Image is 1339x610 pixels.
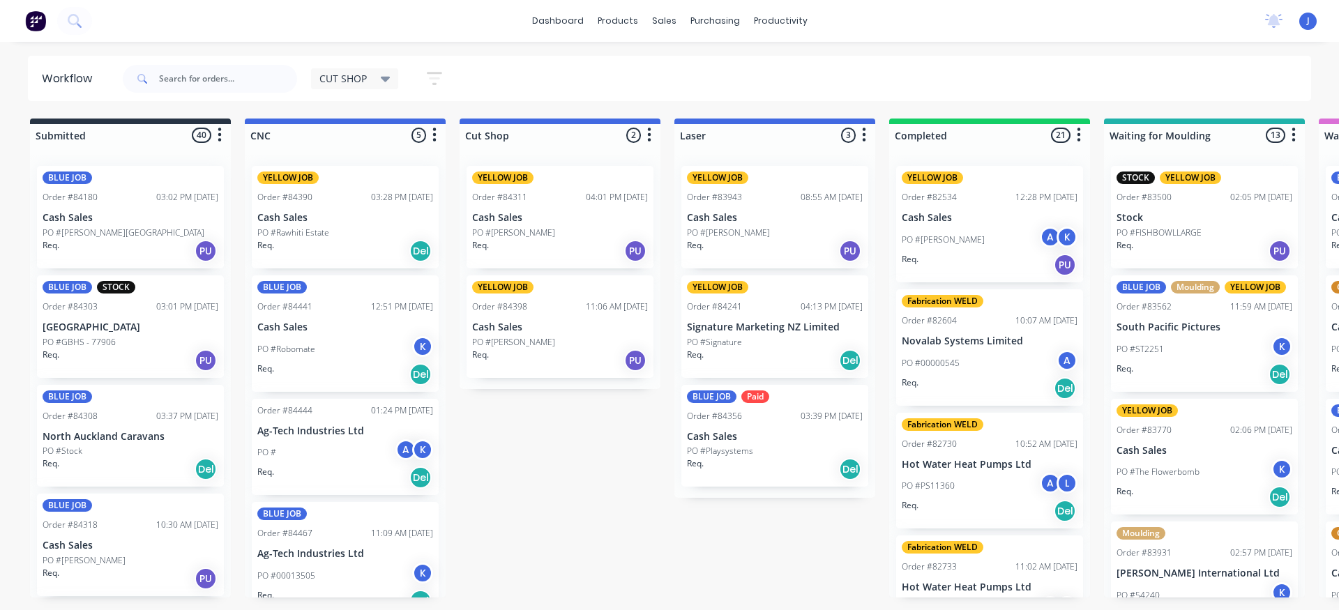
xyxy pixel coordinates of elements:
[1160,171,1221,184] div: YELLOW JOB
[1057,350,1077,371] div: A
[43,410,98,422] div: Order #84308
[902,212,1077,224] p: Cash Sales
[409,466,432,489] div: Del
[257,239,274,252] p: Req.
[902,438,957,450] div: Order #82730
[43,349,59,361] p: Req.
[43,519,98,531] div: Order #84318
[1057,473,1077,494] div: L
[1269,486,1291,508] div: Del
[1117,227,1202,239] p: PO #FISHBOWLLARGE
[624,349,646,372] div: PU
[681,166,868,268] div: YELLOW JOBOrder #8394308:55 AM [DATE]Cash SalesPO #[PERSON_NAME]Req.PU
[395,439,416,460] div: A
[1117,567,1292,579] p: [PERSON_NAME] International Ltd
[472,191,527,204] div: Order #84311
[681,275,868,378] div: YELLOW JOBOrder #8424104:13 PM [DATE]Signature Marketing NZ LimitedPO #SignatureReq.Del
[839,458,861,480] div: Del
[257,404,312,417] div: Order #84444
[1117,191,1172,204] div: Order #83500
[1054,377,1076,399] div: Del
[195,240,217,262] div: PU
[1040,473,1061,494] div: A
[801,410,863,422] div: 03:39 PM [DATE]
[902,499,918,512] p: Req.
[43,171,92,184] div: BLUE JOB
[37,494,224,596] div: BLUE JOBOrder #8431810:30 AM [DATE]Cash SalesPO #[PERSON_NAME]Req.PU
[902,541,983,554] div: Fabrication WELD
[472,336,555,349] p: PO #[PERSON_NAME]
[1117,547,1172,559] div: Order #83931
[741,390,769,403] div: Paid
[687,227,770,239] p: PO #[PERSON_NAME]
[1230,424,1292,436] div: 02:06 PM [DATE]
[257,363,274,375] p: Req.
[1171,281,1220,293] div: Moulding
[43,212,218,224] p: Cash Sales
[409,240,432,262] div: Del
[156,519,218,531] div: 10:30 AM [DATE]
[472,227,555,239] p: PO #[PERSON_NAME]
[687,321,863,333] p: Signature Marketing NZ Limited
[97,281,135,293] div: STOCK
[257,508,307,520] div: BLUE JOB
[1225,281,1286,293] div: YELLOW JOB
[257,171,319,184] div: YELLOW JOB
[586,300,648,313] div: 11:06 AM [DATE]
[1117,424,1172,436] div: Order #83770
[43,191,98,204] div: Order #84180
[409,363,432,386] div: Del
[902,335,1077,347] p: Novalab Systems Limited
[687,300,742,313] div: Order #84241
[902,376,918,389] p: Req.
[586,191,648,204] div: 04:01 PM [DATE]
[1117,281,1166,293] div: BLUE JOB
[1117,212,1292,224] p: Stock
[195,458,217,480] div: Del
[687,349,704,361] p: Req.
[902,314,957,327] div: Order #82604
[43,499,92,512] div: BLUE JOB
[1271,336,1292,357] div: K
[747,10,815,31] div: productivity
[156,191,218,204] div: 03:02 PM [DATE]
[43,390,92,403] div: BLUE JOB
[25,10,46,31] img: Factory
[472,171,534,184] div: YELLOW JOB
[412,439,433,460] div: K
[43,321,218,333] p: [GEOGRAPHIC_DATA]
[257,227,329,239] p: PO #Rawhiti Estate
[591,10,645,31] div: products
[687,445,753,457] p: PO #Playsystems
[902,171,963,184] div: YELLOW JOB
[1117,300,1172,313] div: Order #83562
[1271,582,1292,603] div: K
[801,191,863,204] div: 08:55 AM [DATE]
[1111,166,1298,268] div: STOCKYELLOW JOBOrder #8350002:05 PM [DATE]StockPO #FISHBOWLLARGEReq.PU
[371,191,433,204] div: 03:28 PM [DATE]
[1117,321,1292,333] p: South Pacific Pictures
[687,410,742,422] div: Order #84356
[1117,343,1164,356] p: PO #ST2251
[257,300,312,313] div: Order #84441
[1230,300,1292,313] div: 11:59 AM [DATE]
[37,385,224,487] div: BLUE JOBOrder #8430803:37 PM [DATE]North Auckland CaravansPO #StockReq.Del
[159,65,297,93] input: Search for orders...
[1111,399,1298,515] div: YELLOW JOBOrder #8377002:06 PM [DATE]Cash SalesPO #The FlowerbombKReq.Del
[257,466,274,478] p: Req.
[412,563,433,584] div: K
[1230,547,1292,559] div: 02:57 PM [DATE]
[839,240,861,262] div: PU
[1269,240,1291,262] div: PU
[257,548,433,560] p: Ag-Tech Industries Ltd
[43,431,218,443] p: North Auckland Caravans
[257,570,315,582] p: PO #00013505
[257,589,274,602] p: Req.
[1117,445,1292,457] p: Cash Sales
[687,239,704,252] p: Req.
[43,300,98,313] div: Order #84303
[1117,589,1160,602] p: PO #54240
[1015,191,1077,204] div: 12:28 PM [DATE]
[371,404,433,417] div: 01:24 PM [DATE]
[42,70,99,87] div: Workflow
